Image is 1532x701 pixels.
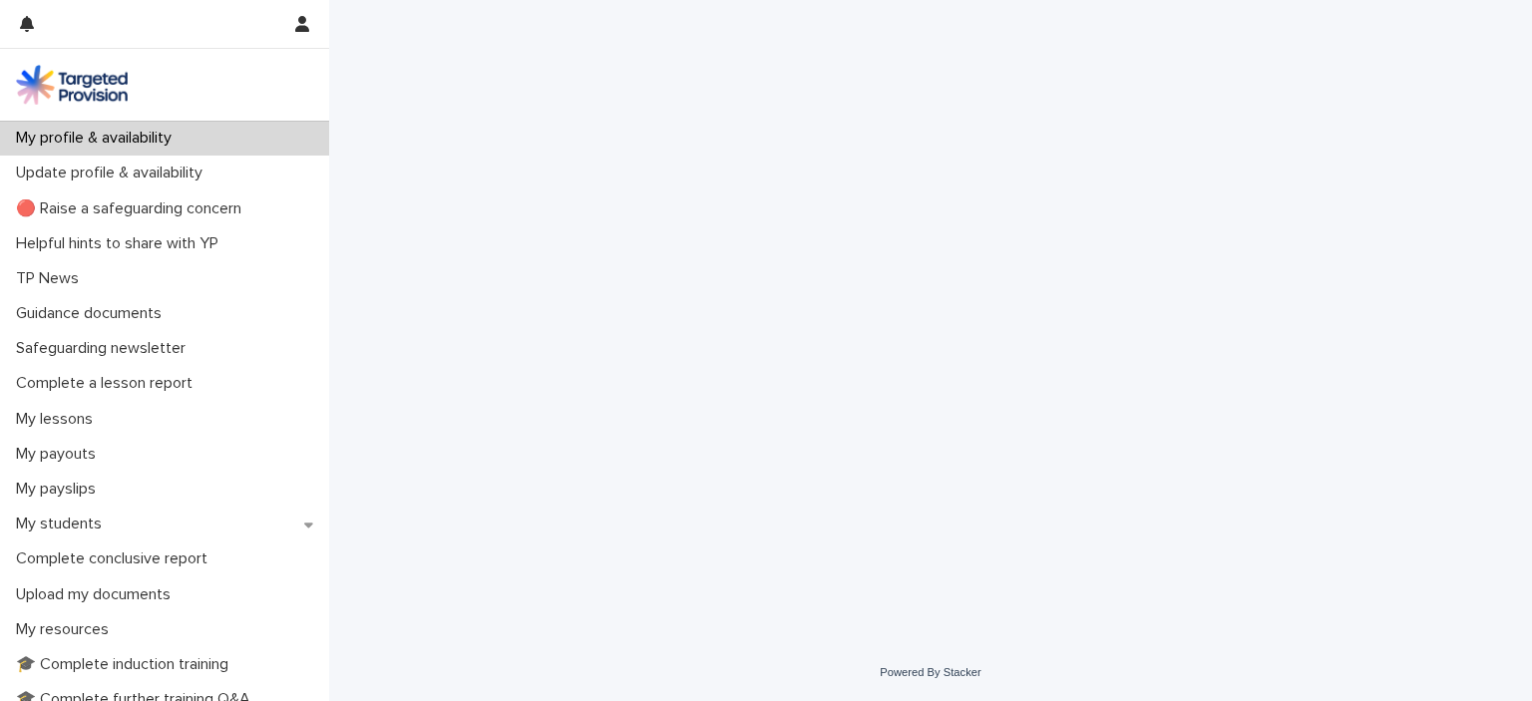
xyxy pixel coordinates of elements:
p: Complete conclusive report [8,549,223,568]
p: Helpful hints to share with YP [8,234,234,253]
p: My payslips [8,480,112,499]
p: Upload my documents [8,585,187,604]
p: TP News [8,269,95,288]
p: My lessons [8,410,109,429]
img: M5nRWzHhSzIhMunXDL62 [16,65,128,105]
p: My payouts [8,445,112,464]
p: Update profile & availability [8,164,218,182]
p: 🔴 Raise a safeguarding concern [8,199,257,218]
p: My students [8,515,118,533]
p: Complete a lesson report [8,374,208,393]
p: My resources [8,620,125,639]
p: Safeguarding newsletter [8,339,201,358]
p: 🎓 Complete induction training [8,655,244,674]
p: Guidance documents [8,304,178,323]
a: Powered By Stacker [880,666,980,678]
p: My profile & availability [8,129,188,148]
